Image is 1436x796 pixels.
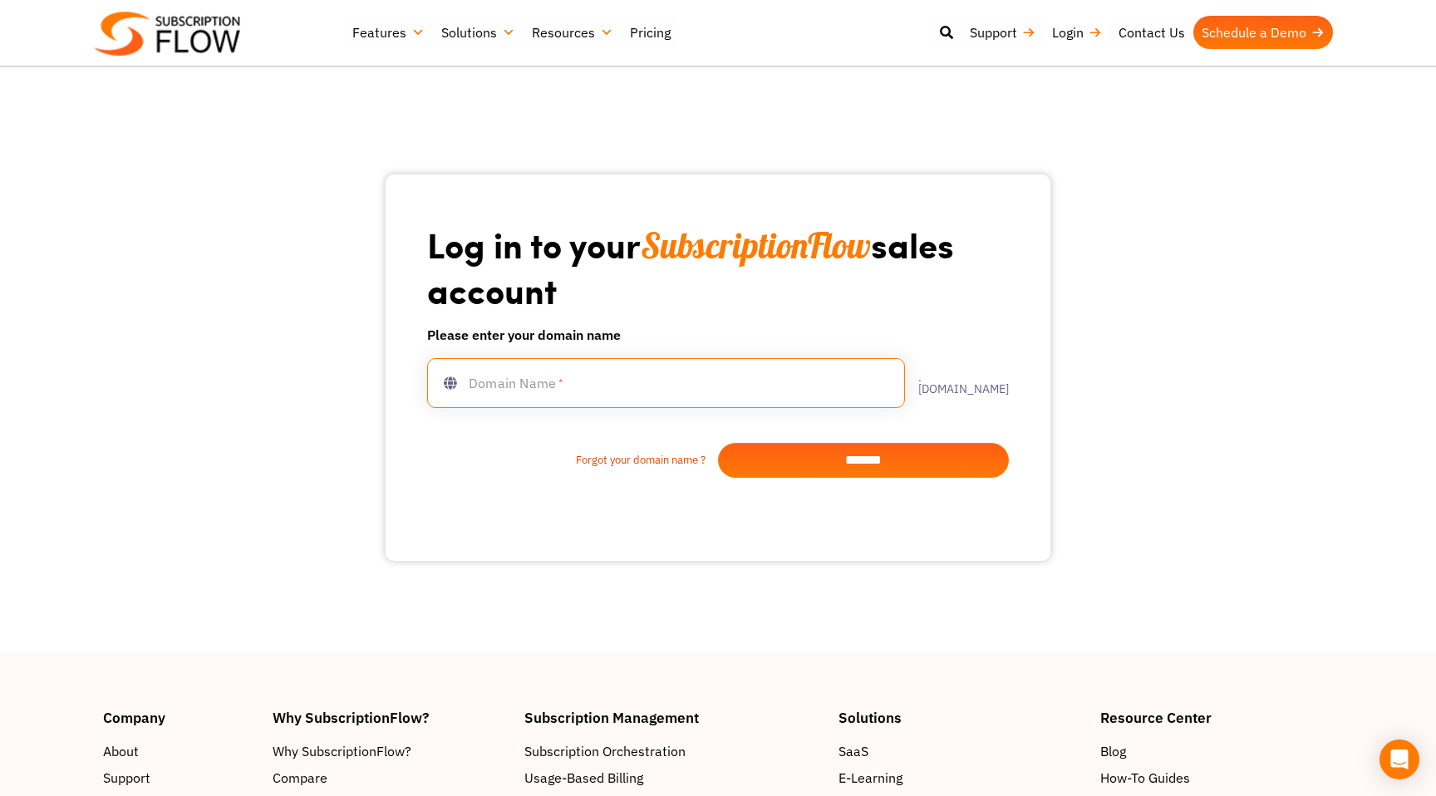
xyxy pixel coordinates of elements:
span: Blog [1100,741,1126,761]
a: About [103,741,256,761]
a: Contact Us [1110,16,1193,49]
h4: Why SubscriptionFlow? [273,710,509,725]
a: E-Learning [838,768,1084,788]
span: Support [103,768,150,788]
h4: Solutions [838,710,1084,725]
label: .[DOMAIN_NAME] [905,371,1009,395]
h4: Resource Center [1100,710,1333,725]
a: Compare [273,768,509,788]
a: Why SubscriptionFlow? [273,741,509,761]
span: Usage-Based Billing [524,768,643,788]
img: Subscriptionflow [95,12,240,56]
a: Login [1044,16,1110,49]
h6: Please enter your domain name [427,325,1009,345]
h4: Subscription Management [524,710,822,725]
a: Schedule a Demo [1193,16,1333,49]
a: SaaS [838,741,1084,761]
h1: Log in to your sales account [427,223,1009,312]
a: How-To Guides [1100,768,1333,788]
a: Resources [524,16,622,49]
span: Compare [273,768,327,788]
span: How-To Guides [1100,768,1190,788]
a: Subscription Orchestration [524,741,822,761]
a: Usage-Based Billing [524,768,822,788]
span: Subscription Orchestration [524,741,686,761]
a: Features [344,16,433,49]
div: Open Intercom Messenger [1379,739,1419,779]
a: Support [103,768,256,788]
span: E-Learning [838,768,902,788]
h4: Company [103,710,256,725]
span: About [103,741,139,761]
a: Forgot your domain name ? [427,452,718,469]
a: Support [961,16,1044,49]
span: SubscriptionFlow [641,224,871,268]
a: Blog [1100,741,1333,761]
a: Solutions [433,16,524,49]
a: Pricing [622,16,679,49]
span: Why SubscriptionFlow? [273,741,411,761]
span: SaaS [838,741,868,761]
